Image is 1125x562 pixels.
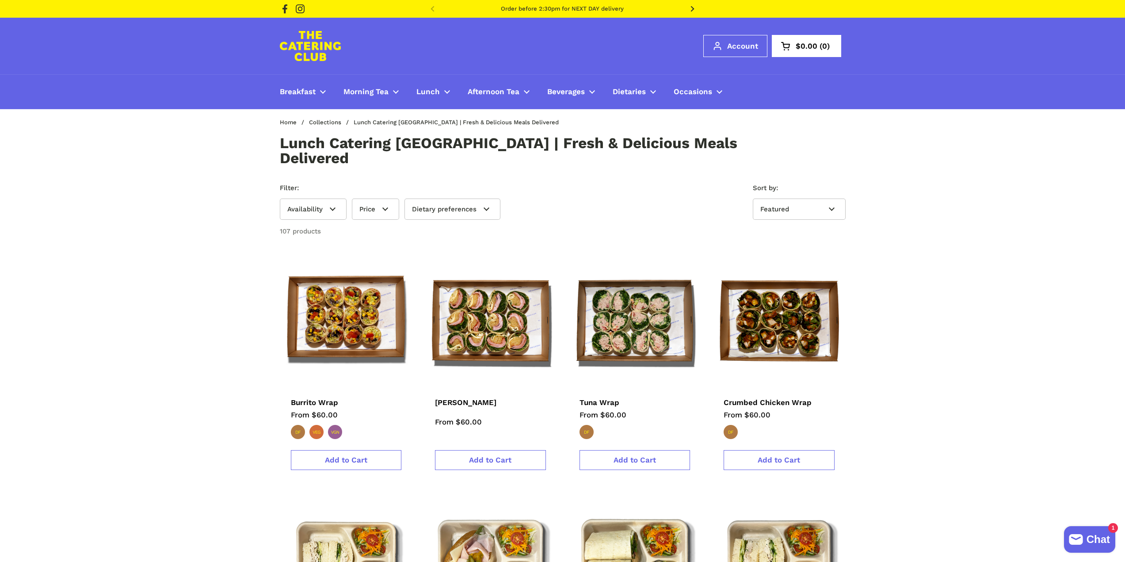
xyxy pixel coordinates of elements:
span: Lunch [416,87,440,97]
label: Sort by: [753,183,846,193]
span: Occasions [674,87,712,97]
span: Add to Cart [325,455,367,464]
a: Add to Cart [580,450,690,470]
summary: Price [352,199,399,220]
a: Add to Cart [724,450,835,470]
span: 0 [817,42,832,50]
span: Beverages [547,87,585,97]
a: Add to Cart [435,450,546,470]
span: Dietary preferences [412,205,477,213]
a: Order before 2:30pm for NEXT DAY delivery [501,6,624,12]
span: Afternoon Tea [468,87,519,97]
span: From $60.00 [724,410,770,419]
span: Dietaries [613,87,646,97]
summary: Dietary preferences [404,199,500,220]
a: Account [703,35,767,57]
span: Add to Cart [469,455,511,464]
a: Add to Cart [291,450,402,470]
span: Morning Tea [343,87,389,97]
a: Afternoon Tea [459,81,538,102]
a: Burrito Wrap [291,398,402,404]
a: Collections [309,119,341,126]
span: / [346,119,349,126]
span: Lunch Catering [GEOGRAPHIC_DATA] | Fresh & Delicious Meals Delivered [354,119,559,126]
a: Breakfast [271,81,335,102]
span: $0.00 [796,42,817,50]
img: The Catering Club [280,31,341,61]
span: Crumbed Chicken Wrap [724,398,812,408]
span: Add to Cart [614,455,656,464]
p: Filter: [280,183,506,193]
span: / [301,119,304,126]
span: [PERSON_NAME] [435,398,496,408]
a: Crumbed Chicken Wrap [724,398,835,404]
span: Breakfast [280,87,316,97]
img: Tuna Wrap [568,254,702,387]
a: [PERSON_NAME] [435,398,546,404]
a: Beverages [538,81,604,102]
span: Price [359,205,375,213]
span: From $60.00 [291,410,338,419]
span: From $60.00 [580,410,626,419]
a: Lunch [408,81,459,102]
inbox-online-store-chat: Shopify online store chat [1061,526,1118,555]
a: Tuna Wrap [580,398,690,404]
span: Availability [287,205,323,213]
a: Occasions [665,81,731,102]
h1: Lunch Catering [GEOGRAPHIC_DATA] | Fresh & Delicious Meals Delivered [280,136,789,165]
p: 107 products [280,226,321,237]
img: Reuben Wrap [424,254,557,387]
summary: Availability [280,199,347,220]
img: Burrito Wrap [280,254,413,387]
nav: breadcrumbs [280,119,570,126]
a: Morning Tea [335,81,408,102]
span: Tuna Wrap [580,398,619,408]
img: Crumbed Chicken Wrap [713,254,846,387]
span: From $60.00 [435,417,482,426]
span: Burrito Wrap [291,398,338,408]
a: Dietaries [604,81,665,102]
a: Home [280,119,297,126]
span: Add to Cart [758,455,800,464]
